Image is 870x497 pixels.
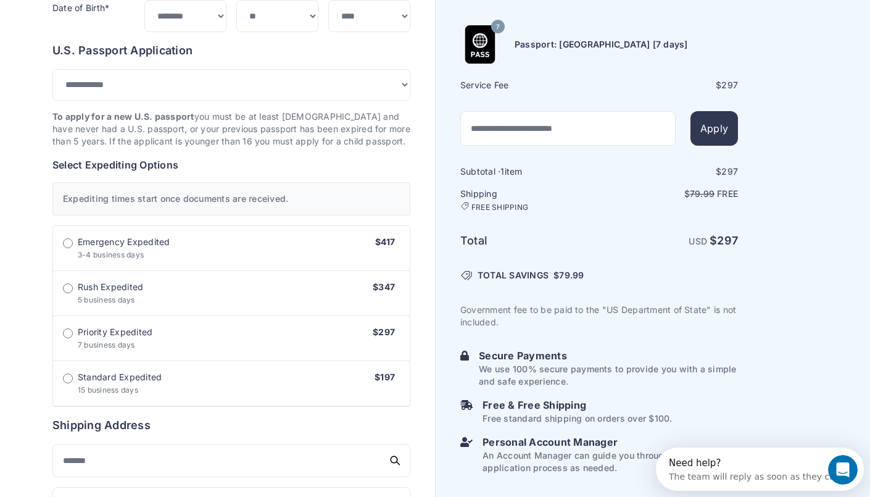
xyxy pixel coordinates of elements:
[717,234,738,247] span: 297
[52,157,410,172] h6: Select Expediting Options
[690,188,715,199] span: 79.99
[52,182,410,215] div: Expediting times start once documents are received.
[5,5,221,39] div: Open Intercom Messenger
[460,304,738,328] p: Government fee to be paid to the "US Department of State" is not included.
[600,165,738,178] div: $
[460,165,598,178] h6: Subtotal · item
[500,166,504,177] span: 1
[52,111,194,122] strong: To apply for a new U.S. passport
[559,270,584,280] span: 79.99
[461,25,499,64] img: Product Name
[483,398,672,412] h6: Free & Free Shipping
[515,38,688,51] h6: Passport: [GEOGRAPHIC_DATA] [7 days]
[479,348,738,363] h6: Secure Payments
[78,281,143,293] span: Rush Expedited
[690,111,738,146] button: Apply
[52,111,410,148] p: you must be at least [DEMOGRAPHIC_DATA] and have never had a U.S. passport, or your previous pass...
[478,269,549,282] span: TOTAL SAVINGS
[496,19,500,35] span: 7
[828,455,858,485] iframe: Intercom live chat
[600,79,738,91] div: $
[479,363,738,388] p: We use 100% secure payments to provide you with a simple and safe experience.
[375,372,395,382] span: $197
[52,417,410,434] h6: Shipping Address
[710,234,738,247] strong: $
[78,250,144,259] span: 3-4 business days
[460,188,598,212] h6: Shipping
[78,236,170,248] span: Emergency Expedited
[375,236,395,247] span: $417
[373,327,395,337] span: $297
[78,385,138,395] span: 15 business days
[656,448,864,491] iframe: Intercom live chat discovery launcher
[717,188,738,199] span: Free
[78,295,135,304] span: 5 business days
[460,79,598,91] h6: Service Fee
[483,435,738,449] h6: Personal Account Manager
[13,10,184,20] div: Need help?
[52,42,410,59] h6: U.S. Passport Application
[13,20,184,33] div: The team will reply as soon as they can
[483,412,672,425] p: Free standard shipping on orders over $100.
[78,340,135,349] span: 7 business days
[373,282,395,292] span: $347
[600,188,738,200] p: $
[78,371,162,383] span: Standard Expedited
[78,326,152,338] span: Priority Expedited
[721,166,738,177] span: 297
[483,449,738,474] p: An Account Manager can guide you through the entire application process as needed.
[553,269,584,282] span: $
[460,232,598,249] h6: Total
[471,203,528,212] span: FREE SHIPPING
[52,2,109,13] label: Date of Birth*
[721,80,738,90] span: 297
[689,236,707,246] span: USD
